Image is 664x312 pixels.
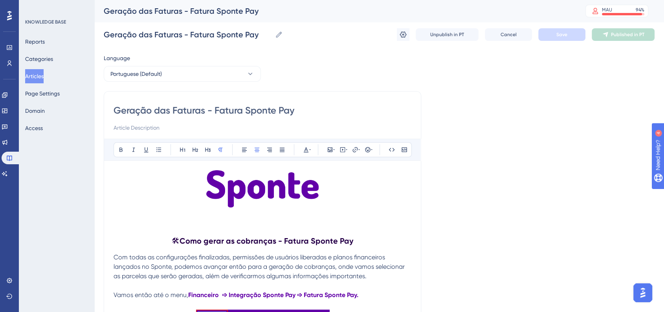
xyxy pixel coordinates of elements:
[104,53,130,63] span: Language
[18,2,49,11] span: Need Help?
[25,52,53,66] button: Categories
[25,69,44,83] button: Articles
[25,86,60,101] button: Page Settings
[104,29,272,40] input: Article Name
[631,281,655,305] iframe: UserGuiding AI Assistant Launcher
[180,236,353,246] strong: Como gerar as cobranças - Fatura Sponte Pay
[538,28,585,41] button: Save
[556,31,567,38] span: Save
[25,19,66,25] div: KNOWLEDGE BASE
[602,7,612,13] div: MAU
[55,4,57,10] div: 4
[485,28,532,41] button: Cancel
[104,66,261,82] button: Portuguese (Default)
[501,31,517,38] span: Cancel
[172,236,180,246] span: 🛠
[188,291,358,299] strong: Financeiro ➩ Integração Sponte Pay ➩ Fatura Sponte Pay.
[592,28,655,41] button: Published in PT
[416,28,479,41] button: Unpublish in PT
[430,31,464,38] span: Unpublish in PT
[114,291,188,299] span: Vamos então até o menu,
[114,123,411,132] input: Article Description
[611,31,644,38] span: Published in PT
[114,253,406,280] span: Com todas as configurações finalizadas, permissões de usuários liberadas e planos financeiros lan...
[114,104,411,117] input: Article Title
[104,6,566,17] div: Geração das Faturas - Fatura Sponte Pay
[25,35,45,49] button: Reports
[25,121,43,135] button: Access
[110,69,162,79] span: Portuguese (Default)
[636,7,644,13] div: 94 %
[25,104,45,118] button: Domain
